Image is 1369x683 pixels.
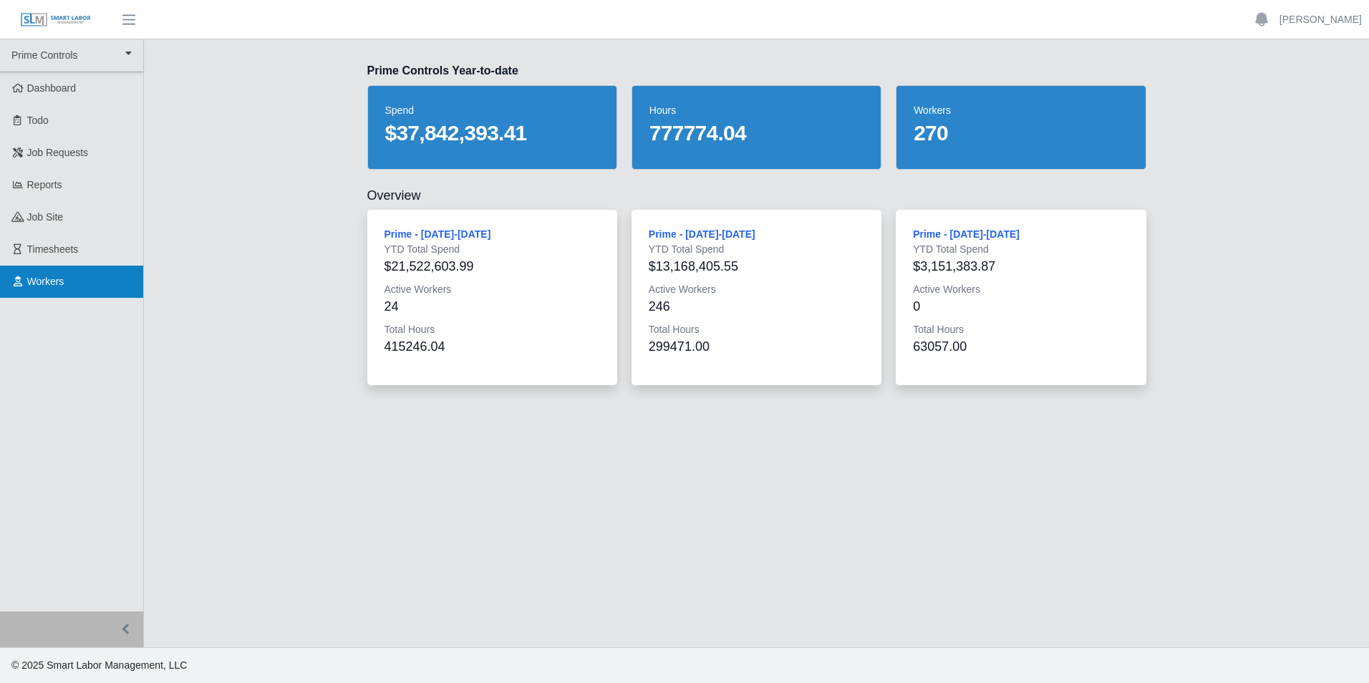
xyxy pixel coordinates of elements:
span: Workers [27,276,64,287]
span: job site [27,211,64,223]
dt: Total Hours [384,322,600,336]
dt: workers [914,103,1128,117]
div: $3,151,383.87 [913,256,1128,276]
div: 24 [384,296,600,316]
div: 0 [913,296,1128,316]
span: © 2025 Smart Labor Management, LLC [11,659,187,671]
dt: Active Workers [384,282,600,296]
span: Reports [27,179,62,190]
dt: YTD Total Spend [913,242,1128,256]
span: Dashboard [27,82,77,94]
dt: Total Hours [913,322,1128,336]
dt: YTD Total Spend [649,242,864,256]
dt: hours [649,103,864,117]
a: Prime - [DATE]-[DATE] [649,228,755,240]
dt: Active Workers [649,282,864,296]
span: Job Requests [27,147,89,158]
a: Prime - [DATE]-[DATE] [384,228,491,240]
span: Timesheets [27,243,79,255]
h2: Overview [367,187,1146,204]
dt: YTD Total Spend [384,242,600,256]
div: 63057.00 [913,336,1128,357]
dd: $37,842,393.41 [385,120,599,146]
a: Prime - [DATE]-[DATE] [913,228,1020,240]
dd: 777774.04 [649,120,864,146]
img: SLM Logo [20,12,92,28]
span: Todo [27,115,49,126]
div: $13,168,405.55 [649,256,864,276]
dt: Total Hours [649,322,864,336]
a: [PERSON_NAME] [1279,12,1362,27]
dd: 270 [914,120,1128,146]
h3: Prime Controls Year-to-date [367,62,1146,79]
dt: Active Workers [913,282,1128,296]
dt: spend [385,103,599,117]
div: 246 [649,296,864,316]
div: 415246.04 [384,336,600,357]
div: $21,522,603.99 [384,256,600,276]
div: 299471.00 [649,336,864,357]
